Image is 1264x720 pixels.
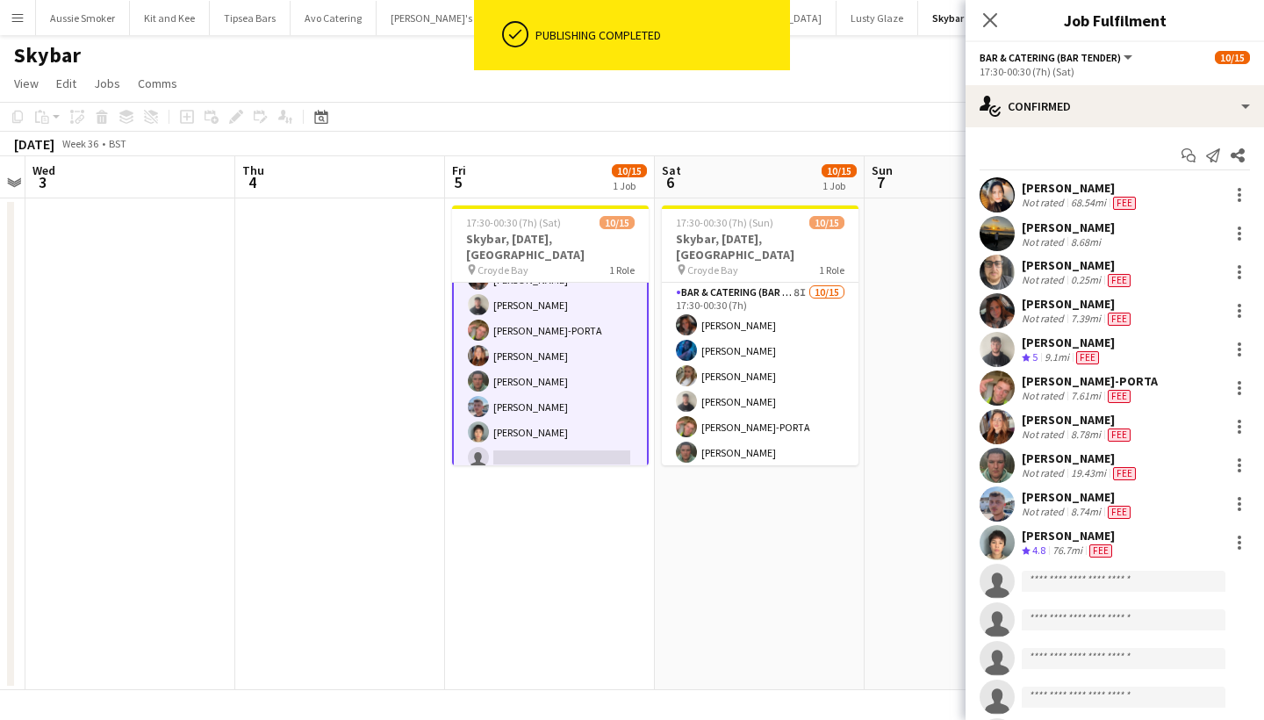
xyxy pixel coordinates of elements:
[1215,51,1250,64] span: 10/15
[452,205,649,465] app-job-card: 17:30-00:30 (7h) (Sat)10/15Skybar, [DATE], [GEOGRAPHIC_DATA] Croyde Bay1 Role[PERSON_NAME][PERSON...
[377,1,564,35] button: [PERSON_NAME]'s Cornish Catering
[980,51,1135,64] button: Bar & Catering (Bar Tender)
[94,76,120,91] span: Jobs
[1022,373,1158,389] div: [PERSON_NAME]-PORTA
[1067,196,1110,210] div: 68.54mi
[662,205,858,465] app-job-card: 17:30-00:30 (7h) (Sun)10/15Skybar, [DATE], [GEOGRAPHIC_DATA] Croyde Bay1 RoleBar & Catering (Bar ...
[452,162,466,178] span: Fri
[1089,544,1112,558] span: Fee
[869,172,893,192] span: 7
[1022,505,1067,519] div: Not rated
[452,159,649,579] app-card-role: [PERSON_NAME][PERSON_NAME][PERSON_NAME][PERSON_NAME][PERSON_NAME][PERSON_NAME]-PORTA[PERSON_NAME]...
[14,42,81,68] h1: Skybar
[1022,428,1067,442] div: Not rated
[687,263,738,277] span: Croyde Bay
[1110,466,1139,480] div: Crew has different fees then in role
[1108,390,1131,403] span: Fee
[1104,428,1134,442] div: Crew has different fees then in role
[1022,466,1067,480] div: Not rated
[980,51,1121,64] span: Bar & Catering (Bar Tender)
[1110,196,1139,210] div: Crew has different fees then in role
[662,231,858,263] h3: Skybar, [DATE], [GEOGRAPHIC_DATA]
[130,1,210,35] button: Kit and Kee
[58,137,102,150] span: Week 36
[1049,544,1086,558] div: 76.7mi
[1022,235,1067,248] div: Not rated
[1022,312,1067,326] div: Not rated
[56,76,76,91] span: Edit
[36,1,130,35] button: Aussie Smoker
[291,1,377,35] button: Avo Catering
[1022,296,1134,312] div: [PERSON_NAME]
[1067,466,1110,480] div: 19.43mi
[449,172,466,192] span: 5
[535,27,783,43] div: Publishing completed
[7,72,46,95] a: View
[819,263,844,277] span: 1 Role
[1032,544,1045,557] span: 4.8
[1022,273,1067,287] div: Not rated
[1067,428,1104,442] div: 8.78mi
[1022,335,1115,350] div: [PERSON_NAME]
[1104,389,1134,403] div: Crew has different fees then in role
[609,263,635,277] span: 1 Role
[872,162,893,178] span: Sun
[131,72,184,95] a: Comms
[1104,273,1134,287] div: Crew has different fees then in role
[14,135,54,153] div: [DATE]
[662,283,858,699] app-card-role: Bar & Catering (Bar Tender)8I10/1517:30-00:30 (7h)[PERSON_NAME][PERSON_NAME][PERSON_NAME][PERSON_...
[809,216,844,229] span: 10/15
[242,162,264,178] span: Thu
[240,172,264,192] span: 4
[1104,312,1134,326] div: Crew has different fees then in role
[1022,528,1116,544] div: [PERSON_NAME]
[1022,196,1067,210] div: Not rated
[30,172,55,192] span: 3
[49,72,83,95] a: Edit
[1067,505,1104,519] div: 8.74mi
[1076,351,1099,364] span: Fee
[138,76,177,91] span: Comms
[210,1,291,35] button: Tipsea Bars
[837,1,918,35] button: Lusty Glaze
[966,9,1264,32] h3: Job Fulfilment
[1113,467,1136,480] span: Fee
[613,179,646,192] div: 1 Job
[1108,428,1131,442] span: Fee
[14,76,39,91] span: View
[662,162,681,178] span: Sat
[1067,235,1104,248] div: 8.68mi
[452,231,649,263] h3: Skybar, [DATE], [GEOGRAPHIC_DATA]
[1022,389,1067,403] div: Not rated
[1041,350,1073,365] div: 9.1mi
[918,1,979,35] button: Skybar
[1108,313,1131,326] span: Fee
[600,216,635,229] span: 10/15
[1067,273,1104,287] div: 0.25mi
[1032,350,1038,364] span: 5
[1022,450,1139,466] div: [PERSON_NAME]
[822,164,857,177] span: 10/15
[1022,220,1115,235] div: [PERSON_NAME]
[32,162,55,178] span: Wed
[676,216,773,229] span: 17:30-00:30 (7h) (Sun)
[1104,505,1134,519] div: Crew has different fees then in role
[966,85,1264,127] div: Confirmed
[1022,489,1134,505] div: [PERSON_NAME]
[612,164,647,177] span: 10/15
[1073,350,1102,365] div: Crew has different fees then in role
[478,263,528,277] span: Croyde Bay
[1022,180,1139,196] div: [PERSON_NAME]
[822,179,856,192] div: 1 Job
[659,172,681,192] span: 6
[1108,506,1131,519] span: Fee
[1067,312,1104,326] div: 7.39mi
[1113,197,1136,210] span: Fee
[1108,274,1131,287] span: Fee
[1022,257,1134,273] div: [PERSON_NAME]
[87,72,127,95] a: Jobs
[466,216,561,229] span: 17:30-00:30 (7h) (Sat)
[980,65,1250,78] div: 17:30-00:30 (7h) (Sat)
